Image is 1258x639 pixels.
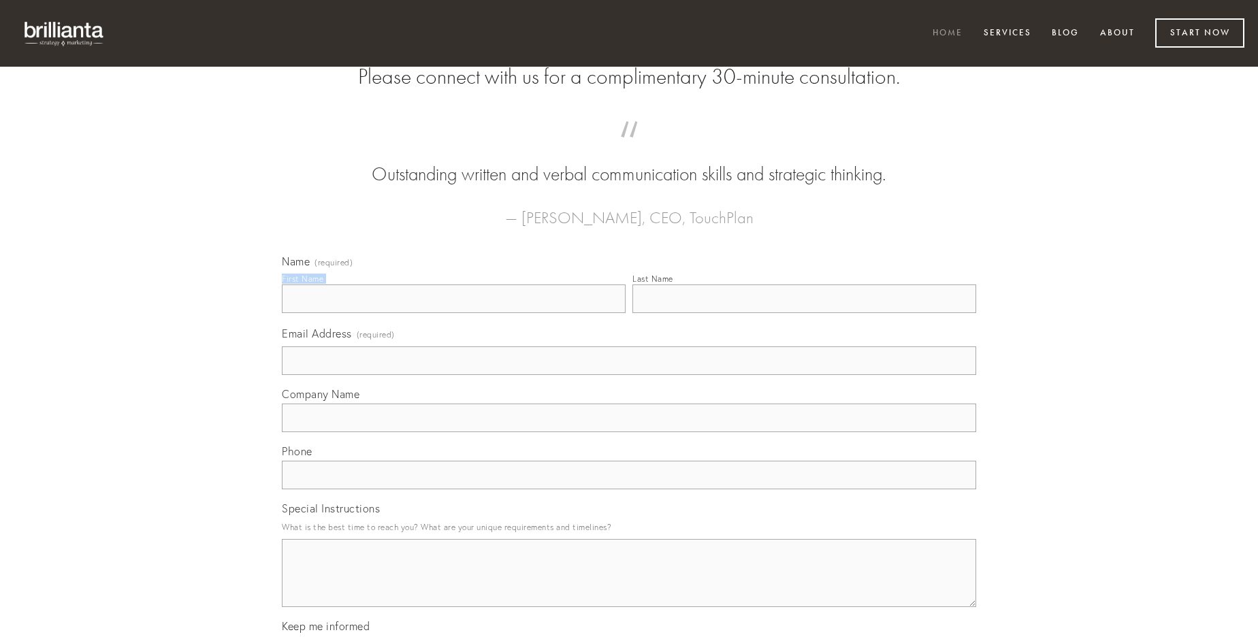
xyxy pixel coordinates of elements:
[314,259,353,267] span: (required)
[632,274,673,284] div: Last Name
[14,14,116,53] img: brillianta - research, strategy, marketing
[304,135,954,161] span: “
[282,327,352,340] span: Email Address
[304,135,954,188] blockquote: Outstanding written and verbal communication skills and strategic thinking.
[282,64,976,90] h2: Please connect with us for a complimentary 30-minute consultation.
[282,387,359,401] span: Company Name
[1043,22,1088,45] a: Blog
[304,188,954,231] figcaption: — [PERSON_NAME], CEO, TouchPlan
[282,619,370,633] span: Keep me informed
[975,22,1040,45] a: Services
[357,325,395,344] span: (required)
[282,255,310,268] span: Name
[282,274,323,284] div: First Name
[924,22,971,45] a: Home
[1155,18,1244,48] a: Start Now
[282,518,976,536] p: What is the best time to reach you? What are your unique requirements and timelines?
[1091,22,1144,45] a: About
[282,444,312,458] span: Phone
[282,502,380,515] span: Special Instructions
